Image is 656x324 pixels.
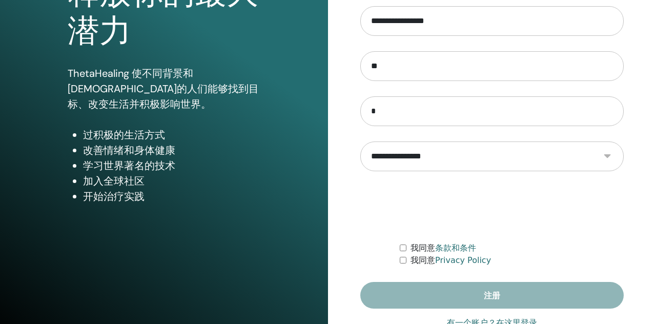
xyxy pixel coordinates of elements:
a: Privacy Policy [435,255,491,265]
li: 学习世界著名的技术 [83,158,261,173]
label: 我同意 [411,242,476,254]
li: 过积极的生活方式 [83,127,261,143]
a: 条款和条件 [435,243,476,253]
li: 加入全球社区 [83,173,261,189]
label: 我同意 [411,254,491,267]
iframe: reCAPTCHA [414,187,570,227]
li: 开始治疗实践 [83,189,261,204]
li: 改善情绪和身体健康 [83,143,261,158]
p: ThetaHealing 使不同背景和[DEMOGRAPHIC_DATA]的人们能够找到目标、改变生活并积极影响世界。 [68,66,261,112]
